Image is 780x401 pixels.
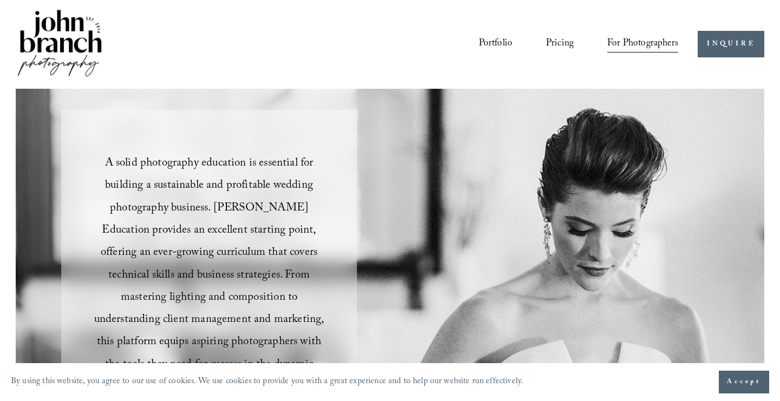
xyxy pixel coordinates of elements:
p: By using this website, you agree to our use of cookies. We use cookies to provide you with a grea... [11,374,523,391]
a: Pricing [546,34,574,55]
span: Accept [727,377,761,387]
a: Portfolio [479,34,513,55]
a: folder dropdown [607,34,678,55]
button: Accept [719,371,769,393]
span: For Photographers [607,35,678,54]
a: INQUIRE [698,31,764,57]
img: John Branch IV Photography [16,8,103,81]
